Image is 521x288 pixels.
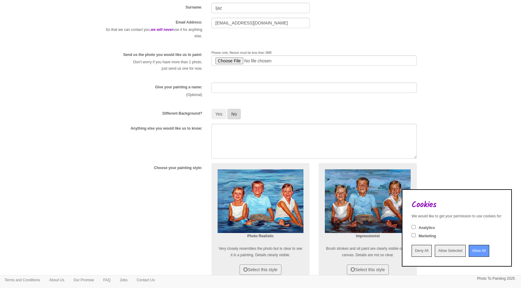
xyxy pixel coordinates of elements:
[132,275,159,285] a: Contact Us
[347,264,389,275] button: Select this style
[151,28,173,32] em: we will never
[104,92,202,98] p: (Optional)
[469,245,489,257] input: Allow All
[185,5,201,10] label: Surname
[163,111,202,116] label: Different Background?
[100,3,207,12] div: :
[154,165,202,171] label: Choose your painting style:
[218,233,303,239] p: Photo Realistic
[412,245,432,257] input: Deny All
[115,275,132,285] a: Jobs
[155,85,202,90] label: Give your painting a name:
[412,201,502,209] h2: Cookies
[325,233,411,239] p: Impressionist
[45,275,69,285] a: About Us
[227,109,241,119] button: No
[435,245,466,257] input: Allow Selected
[123,52,202,57] label: Send us the photo you would like us to paint:
[419,225,435,231] label: Analytics
[211,109,226,119] button: Yes
[419,234,436,239] label: Marketing
[240,264,281,275] button: Select this style
[69,275,98,285] a: Our Promise
[412,214,502,219] div: We would like to get your permission to use cookies for:
[176,20,202,25] label: Email Address:
[211,51,272,54] span: Please note, filesize must be less than 3MB
[130,126,202,131] label: Anything else you would like us to know:
[104,59,202,72] p: Don't worry if you have more than 1 photo, just send us one for now.
[218,169,303,233] img: Realism
[477,275,515,282] p: Photo To Painting 2025
[325,169,411,233] img: Impressionist
[99,275,115,285] a: FAQ
[104,27,202,39] p: So that we can contact you, use it for anything else.
[325,246,411,258] p: Brush strokes and oil paint are clearly visible on the canvas. Details are not so clear.
[218,246,303,258] p: Very closely resembles the photo but is clear to see it is a painting. Details clearly visible.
